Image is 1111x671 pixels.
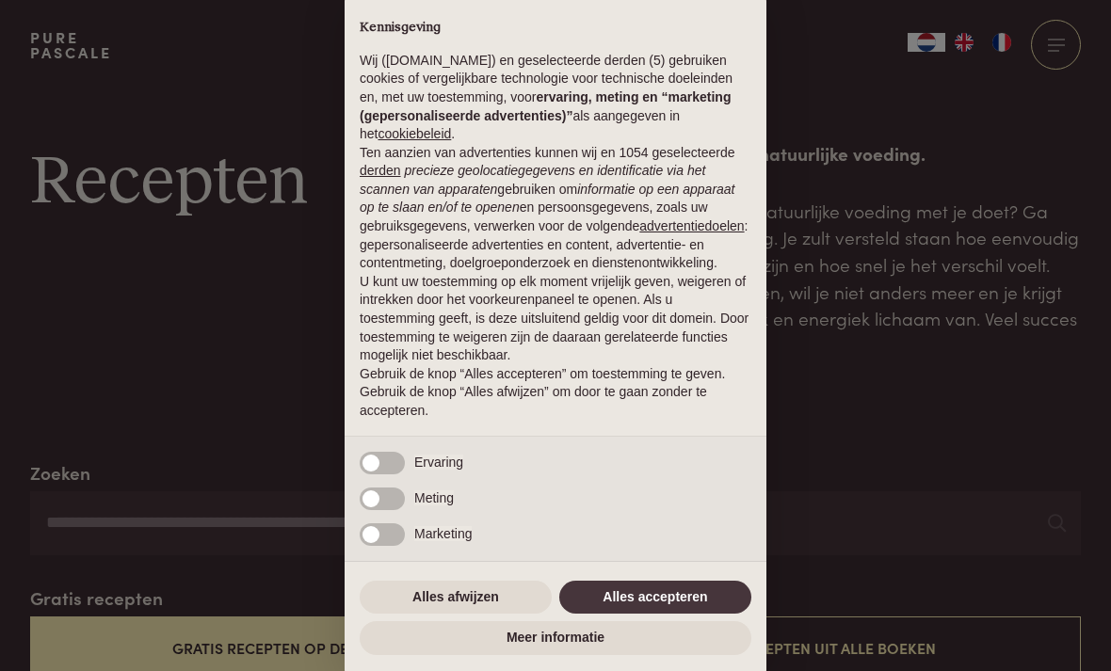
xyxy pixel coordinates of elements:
[360,273,751,365] p: U kunt uw toestemming op elk moment vrijelijk geven, weigeren of intrekken door het voorkeurenpan...
[414,526,472,541] span: Marketing
[360,89,731,123] strong: ervaring, meting en “marketing (gepersonaliseerde advertenties)”
[360,144,751,273] p: Ten aanzien van advertenties kunnen wij en 1054 geselecteerde gebruiken om en persoonsgegevens, z...
[360,581,552,615] button: Alles afwijzen
[360,621,751,655] button: Meer informatie
[360,162,401,181] button: derden
[414,455,463,470] span: Ervaring
[559,581,751,615] button: Alles accepteren
[360,182,735,216] em: informatie op een apparaat op te slaan en/of te openen
[360,20,751,37] h2: Kennisgeving
[360,163,705,197] em: precieze geolocatiegegevens en identificatie via het scannen van apparaten
[360,52,751,144] p: Wij ([DOMAIN_NAME]) en geselecteerde derden (5) gebruiken cookies of vergelijkbare technologie vo...
[414,490,454,505] span: Meting
[639,217,744,236] button: advertentiedoelen
[378,126,451,141] a: cookiebeleid
[360,365,751,421] p: Gebruik de knop “Alles accepteren” om toestemming te geven. Gebruik de knop “Alles afwijzen” om d...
